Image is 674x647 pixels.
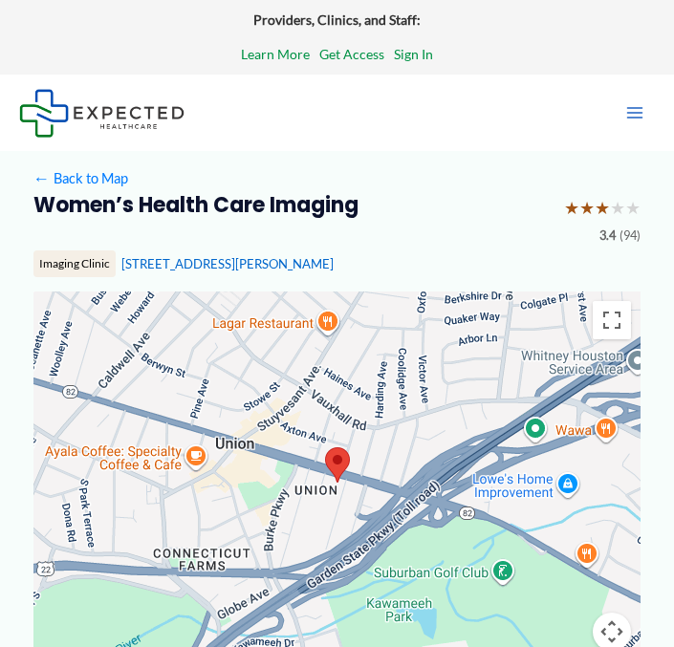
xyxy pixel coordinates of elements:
[319,42,384,67] a: Get Access
[610,192,625,225] span: ★
[33,170,51,187] span: ←
[33,250,116,277] div: Imaging Clinic
[394,42,433,67] a: Sign In
[599,225,616,248] span: 3.4
[620,225,641,248] span: (94)
[579,192,595,225] span: ★
[593,301,631,339] button: Toggle fullscreen view
[19,89,185,138] img: Expected Healthcare Logo - side, dark font, small
[33,165,128,191] a: ←Back to Map
[253,11,421,28] strong: Providers, Clinics, and Staff:
[625,192,641,225] span: ★
[615,93,655,133] button: Main menu toggle
[121,256,334,271] a: [STREET_ADDRESS][PERSON_NAME]
[33,192,551,219] h2: Women’s Health Care Imaging
[595,192,610,225] span: ★
[564,192,579,225] span: ★
[241,42,310,67] a: Learn More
